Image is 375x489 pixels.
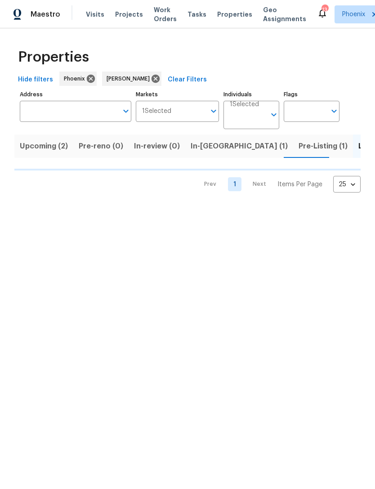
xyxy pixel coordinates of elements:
[321,5,328,14] div: 13
[14,72,57,88] button: Hide filters
[333,173,361,196] div: 25
[136,92,219,97] label: Markets
[142,108,171,115] span: 1 Selected
[228,177,241,191] a: Goto page 1
[191,140,288,153] span: In-[GEOGRAPHIC_DATA] (1)
[59,72,97,86] div: Phoenix
[18,53,89,62] span: Properties
[223,92,279,97] label: Individuals
[277,180,322,189] p: Items Per Page
[64,74,89,83] span: Phoenix
[115,10,143,19] span: Projects
[86,10,104,19] span: Visits
[268,108,280,121] button: Open
[18,74,53,85] span: Hide filters
[328,105,340,117] button: Open
[20,92,131,97] label: Address
[164,72,210,88] button: Clear Filters
[168,74,207,85] span: Clear Filters
[284,92,339,97] label: Flags
[217,10,252,19] span: Properties
[79,140,123,153] span: Pre-reno (0)
[120,105,132,117] button: Open
[207,105,220,117] button: Open
[187,11,206,18] span: Tasks
[107,74,153,83] span: [PERSON_NAME]
[31,10,60,19] span: Maestro
[299,140,348,153] span: Pre-Listing (1)
[342,10,365,19] span: Phoenix
[230,101,259,108] span: 1 Selected
[102,72,161,86] div: [PERSON_NAME]
[196,176,361,193] nav: Pagination Navigation
[154,5,177,23] span: Work Orders
[263,5,306,23] span: Geo Assignments
[20,140,68,153] span: Upcoming (2)
[134,140,180,153] span: In-review (0)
